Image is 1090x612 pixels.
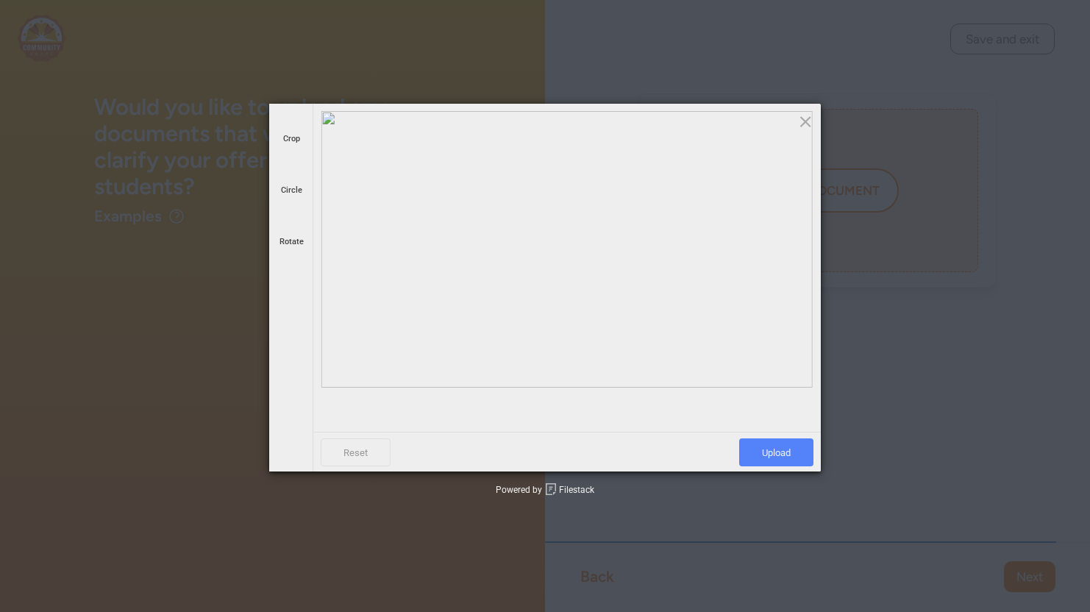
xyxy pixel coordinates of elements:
div: Powered by Filestack [496,483,594,497]
div: Rotate [273,214,310,251]
div: Crop [273,111,310,148]
div: Circle [273,163,310,199]
span: Click here or hit ESC to close picker [797,113,813,129]
div: Go back [321,113,338,131]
